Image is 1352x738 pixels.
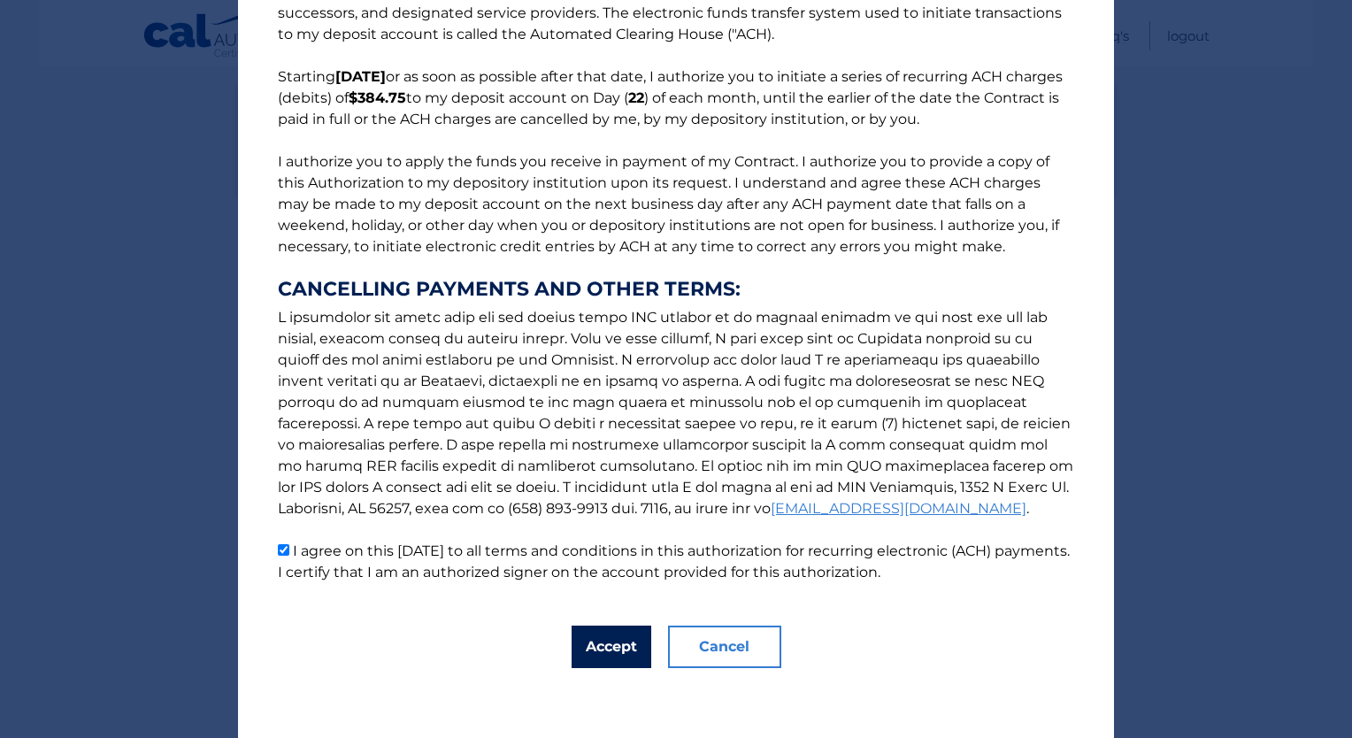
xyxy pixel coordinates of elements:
[278,542,1070,580] label: I agree on this [DATE] to all terms and conditions in this authorization for recurring electronic...
[628,89,644,106] b: 22
[572,626,651,668] button: Accept
[771,500,1026,517] a: [EMAIL_ADDRESS][DOMAIN_NAME]
[335,68,386,85] b: [DATE]
[668,626,781,668] button: Cancel
[349,89,406,106] b: $384.75
[278,279,1074,300] strong: CANCELLING PAYMENTS AND OTHER TERMS:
